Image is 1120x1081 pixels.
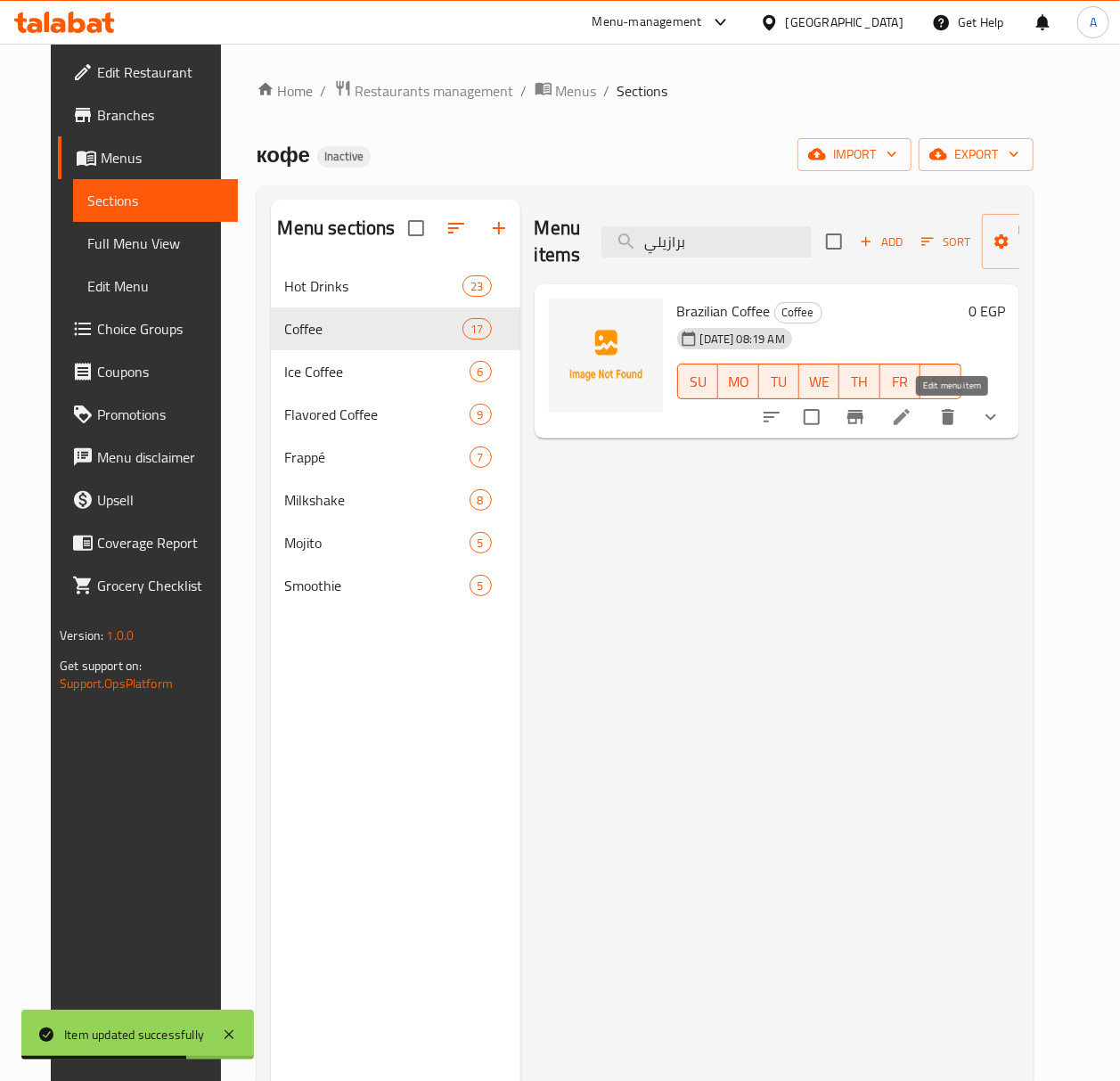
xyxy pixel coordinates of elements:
button: Add [853,228,910,256]
a: Choice Groups [58,307,238,350]
button: Manage items [982,214,1101,269]
span: Branches [97,104,224,126]
nav: breadcrumb [257,79,1034,102]
button: import [797,138,912,171]
a: Sections [73,179,238,222]
div: items [470,532,492,553]
span: FR [887,369,913,395]
span: Frappé [285,446,470,468]
div: items [462,275,491,297]
span: 5 [470,535,491,552]
a: Upsell [58,479,238,521]
svg: Show Choices [980,406,1001,428]
div: Smoothie5 [271,564,520,607]
span: Brazilian Coffee [677,298,771,324]
div: Ice Coffee [285,361,470,382]
span: Add [857,232,905,252]
button: SU [677,364,718,399]
span: Manage items [996,219,1087,264]
span: Restaurants management [356,80,514,102]
li: / [604,80,610,102]
span: WE [806,369,832,395]
span: TU [766,369,792,395]
span: Add item [853,228,910,256]
li: / [321,80,327,102]
span: Edit Restaurant [97,61,224,83]
span: Sections [87,190,224,211]
span: Version: [60,624,103,647]
div: Mojito [285,532,470,553]
span: Coffee [775,302,822,323]
button: FR [880,364,920,399]
a: Branches [58,94,238,136]
a: Restaurants management [334,79,514,102]
img: Brazilian Coffee [549,299,663,413]
span: TH [846,369,872,395]
span: кофе [257,135,310,175]
span: Menus [101,147,224,168]
span: Inactive [317,149,371,164]
button: TH [839,364,879,399]
button: Branch-specific-item [834,396,877,438]
button: Add section [478,207,520,250]
span: Sort [921,232,970,252]
div: Flavored Coffee9 [271,393,520,436]
span: 8 [470,492,491,509]
span: 5 [470,577,491,594]
div: Milkshake8 [271,479,520,521]
span: Hot Drinks [285,275,463,297]
div: Inactive [317,146,371,168]
span: 1.0.0 [106,624,134,647]
span: Upsell [97,489,224,511]
span: Grocery Checklist [97,575,224,596]
a: Grocery Checklist [58,564,238,607]
div: items [470,404,492,425]
a: Coupons [58,350,238,393]
button: WE [799,364,839,399]
div: items [470,575,492,596]
span: 17 [463,321,490,338]
div: items [470,489,492,511]
span: Get support on: [60,654,142,677]
span: Sort sections [435,207,478,250]
span: Full Menu View [87,233,224,254]
span: SA [928,369,953,395]
a: Menus [58,136,238,179]
button: export [919,138,1034,171]
a: Full Menu View [73,222,238,265]
span: Promotions [97,404,224,425]
div: items [470,361,492,382]
span: Coupons [97,361,224,382]
span: Select section [815,223,853,260]
div: items [462,318,491,340]
span: Milkshake [285,489,470,511]
span: Sections [617,80,668,102]
li: / [521,80,527,102]
h2: Menu items [535,215,581,268]
button: sort-choices [750,396,793,438]
span: SU [685,369,711,395]
span: Edit Menu [87,275,224,297]
button: delete [927,396,969,438]
span: Choice Groups [97,318,224,340]
button: TU [759,364,799,399]
a: Menu disclaimer [58,436,238,479]
div: Coffee [285,318,463,340]
nav: Menu sections [271,258,520,614]
span: Select to update [793,398,830,436]
div: Frappé7 [271,436,520,479]
span: A [1090,12,1097,32]
a: Edit Menu [73,265,238,307]
h2: Menu sections [278,215,396,242]
span: Select all sections [397,209,435,247]
a: Promotions [58,393,238,436]
button: Sort [917,228,975,256]
span: 23 [463,278,490,295]
span: Menus [556,80,597,102]
span: Sort items [910,228,982,256]
div: Menu-management [593,12,702,33]
span: MO [725,369,751,395]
